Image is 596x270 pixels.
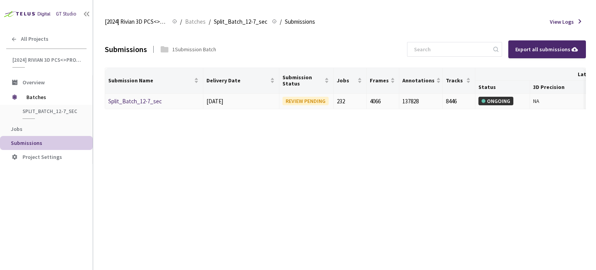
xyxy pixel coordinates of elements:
th: Submission Status [279,68,334,94]
th: 3D Precision [530,81,584,94]
span: Jobs [11,125,23,132]
span: Submissions [285,17,315,26]
div: 137828 [402,97,439,106]
div: NA [533,97,581,105]
th: Delivery Date [203,68,279,94]
span: Jobs [337,77,355,84]
span: Project Settings [23,153,62,160]
span: View Logs [550,17,574,26]
a: Batches [184,17,207,26]
input: Search [409,42,492,56]
span: Split_Batch_12-7_sec [214,17,267,26]
div: Submissions [105,43,147,55]
th: Annotations [399,68,443,94]
span: Submissions [11,139,42,146]
th: Frames [367,68,399,94]
th: Jobs [334,68,366,94]
span: Split_Batch_12-7_sec [23,108,80,115]
span: [2024] Rivian 3D PCS<>Production [12,57,82,63]
div: 4066 [370,97,396,106]
span: [2024] Rivian 3D PCS<>Production [105,17,168,26]
th: Status [475,81,530,94]
span: All Projects [21,36,49,42]
span: Batches [26,89,80,105]
div: ONGOING [478,97,513,105]
span: Submission Name [108,77,192,84]
div: Export all submissions [515,45,579,54]
li: / [180,17,182,26]
th: Tracks [443,68,475,94]
div: 8446 [446,97,472,106]
span: Batches [185,17,206,26]
li: / [280,17,282,26]
div: 232 [337,97,363,106]
span: Frames [370,77,389,84]
div: 1 Submission Batch [172,45,216,54]
span: Overview [23,79,45,86]
span: Submission Status [282,74,323,87]
div: [DATE] [206,97,276,106]
div: GT Studio [56,10,76,18]
li: / [209,17,211,26]
span: Annotations [402,77,435,84]
th: Submission Name [105,68,203,94]
a: Split_Batch_12-7_sec [108,98,162,105]
span: Delivery Date [206,77,269,84]
div: REVIEW PENDING [282,97,329,105]
span: Tracks [446,77,464,84]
